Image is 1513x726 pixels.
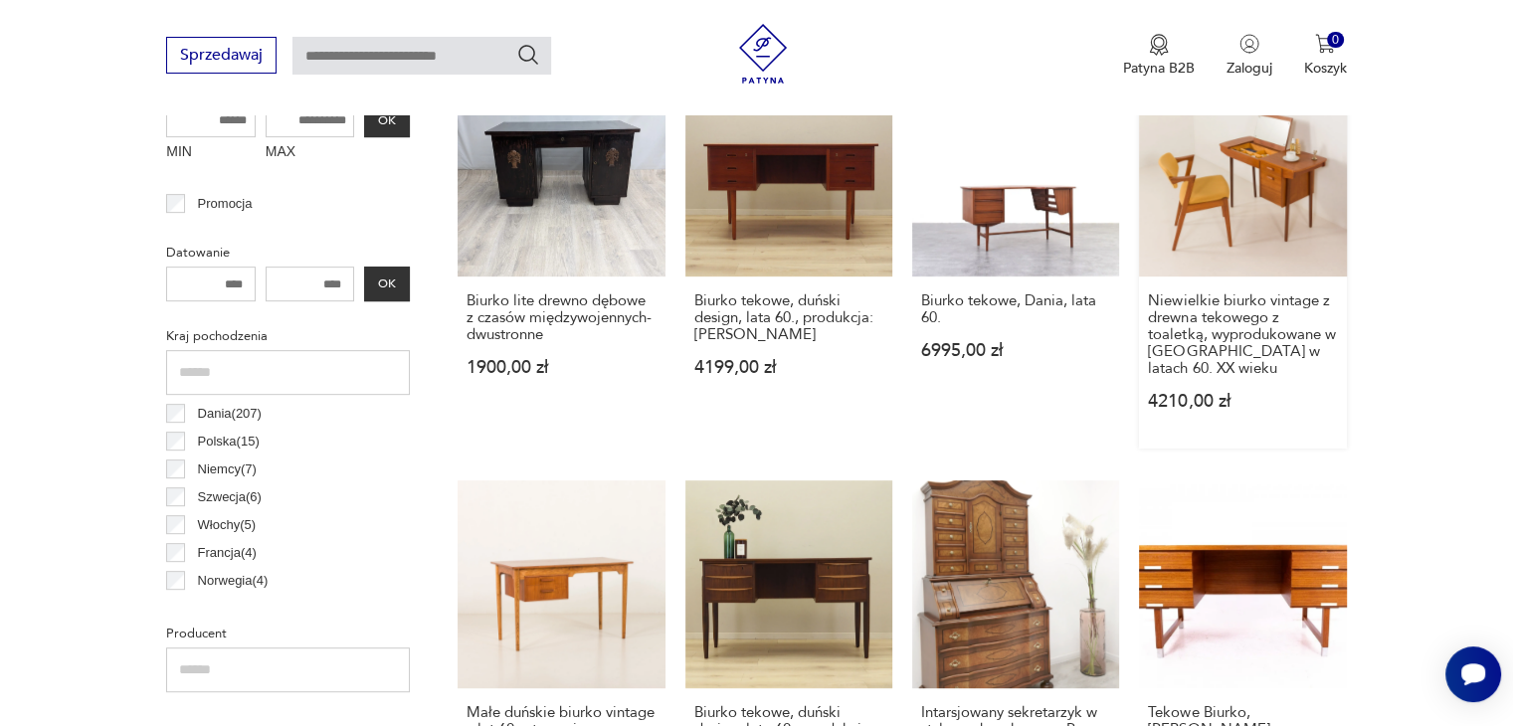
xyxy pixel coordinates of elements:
[1123,59,1195,78] p: Patyna B2B
[1227,59,1272,78] p: Zaloguj
[198,598,307,620] p: Czechosłowacja ( 2 )
[166,37,277,74] button: Sprzedawaj
[166,137,256,169] label: MIN
[1227,34,1272,78] button: Zaloguj
[516,43,540,67] button: Szukaj
[467,292,656,343] h3: Biurko lite drewno dębowe z czasów międzywojennych- dwustronne
[198,431,260,453] p: Polska ( 15 )
[921,342,1110,359] p: 6995,00 zł
[685,70,892,449] a: Biurko tekowe, duński design, lata 60., produkcja: DaniaBiurko tekowe, duński design, lata 60., p...
[1327,32,1344,49] div: 0
[921,292,1110,326] h3: Biurko tekowe, Dania, lata 60.
[733,24,793,84] img: Patyna - sklep z meblami i dekoracjami vintage
[198,514,257,536] p: Włochy ( 5 )
[1123,34,1195,78] button: Patyna B2B
[694,359,883,376] p: 4199,00 zł
[166,623,410,644] p: Producent
[198,403,262,425] p: Dania ( 207 )
[364,267,410,301] button: OK
[1304,59,1347,78] p: Koszyk
[266,137,355,169] label: MAX
[198,542,257,564] p: Francja ( 4 )
[1123,34,1195,78] a: Ikona medaluPatyna B2B
[694,292,883,343] h3: Biurko tekowe, duński design, lata 60., produkcja: [PERSON_NAME]
[166,325,410,347] p: Kraj pochodzenia
[1239,34,1259,54] img: Ikonka użytkownika
[1304,34,1347,78] button: 0Koszyk
[364,102,410,137] button: OK
[198,486,262,508] p: Szwecja ( 6 )
[912,70,1119,449] a: Biurko tekowe, Dania, lata 60.Biurko tekowe, Dania, lata 60.6995,00 zł
[1315,34,1335,54] img: Ikona koszyka
[1139,70,1346,449] a: Niewielkie biurko vintage z drewna tekowego z toaletką, wyprodukowane w Danii w latach 60. XX wie...
[166,242,410,264] p: Datowanie
[198,458,257,480] p: Niemcy ( 7 )
[198,193,253,215] p: Promocja
[1148,292,1337,377] h3: Niewielkie biurko vintage z drewna tekowego z toaletką, wyprodukowane w [GEOGRAPHIC_DATA] w latac...
[166,50,277,64] a: Sprzedawaj
[458,70,664,449] a: Biurko lite drewno dębowe z czasów międzywojennych- dwustronneBiurko lite drewno dębowe z czasów ...
[1148,393,1337,410] p: 4210,00 zł
[1445,646,1501,702] iframe: Smartsupp widget button
[467,359,656,376] p: 1900,00 zł
[1149,34,1169,56] img: Ikona medalu
[198,570,269,592] p: Norwegia ( 4 )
